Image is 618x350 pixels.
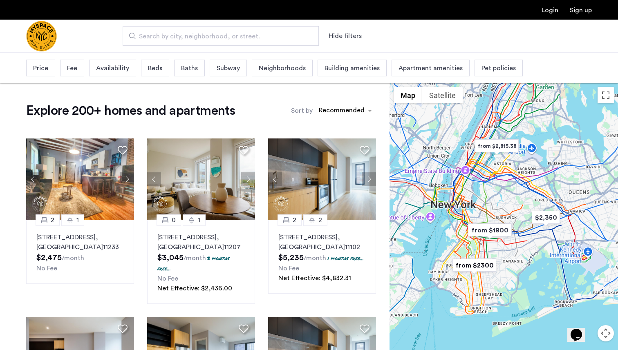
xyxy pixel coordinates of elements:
ng-select: sort-apartment [315,103,376,118]
span: Search by city, neighborhood, or street. [139,31,296,41]
span: No Fee [36,265,57,272]
span: 2 [318,215,322,225]
span: 1 [198,215,200,225]
span: 2 [293,215,296,225]
img: 1997_638519968035243270.png [268,138,376,220]
sub: /month [62,255,84,261]
span: Availability [96,63,129,73]
span: 0 [172,215,176,225]
p: [STREET_ADDRESS] 11207 [157,232,245,252]
a: Registration [570,7,592,13]
span: Fee [67,63,77,73]
span: $5,235 [278,254,304,262]
span: Pet policies [481,63,516,73]
span: $3,045 [157,254,184,262]
span: Subway [217,63,240,73]
span: Price [33,63,48,73]
div: $2,350 [528,208,563,227]
div: Recommended [318,105,365,117]
span: No Fee [278,265,299,272]
button: Next apartment [362,172,376,186]
sub: /month [304,255,326,261]
span: $2,475 [36,254,62,262]
span: No Fee [157,275,178,282]
button: Previous apartment [147,172,161,186]
a: Cazamio Logo [26,21,57,51]
p: [STREET_ADDRESS] 11233 [36,232,124,252]
button: Show or hide filters [329,31,362,41]
div: from $2300 [449,256,499,274]
a: 01[STREET_ADDRESS], [GEOGRAPHIC_DATA]112073 months free...No FeeNet Effective: $2,436.00 [147,220,255,304]
span: 2 [51,215,54,225]
span: Beds [148,63,162,73]
button: Previous apartment [268,172,282,186]
sub: /month [184,255,206,261]
button: Map camera controls [598,325,614,341]
label: Sort by [291,106,313,116]
a: 22[STREET_ADDRESS], [GEOGRAPHIC_DATA]111021 months free...No FeeNet Effective: $4,832.31 [268,220,376,294]
img: 1997_638660674255189691.jpeg [26,138,134,220]
span: Apartment amenities [399,63,463,73]
button: Toggle fullscreen view [598,87,614,103]
a: 21[STREET_ADDRESS], [GEOGRAPHIC_DATA]11233No Fee [26,220,134,284]
span: Neighborhoods [259,63,306,73]
span: Baths [181,63,198,73]
p: [STREET_ADDRESS] 11102 [278,232,366,252]
button: Next apartment [241,172,255,186]
img: 1997_638519001096654587.png [147,138,255,220]
span: 1 [76,215,79,225]
button: Show street map [394,87,422,103]
p: 1 months free... [327,255,364,262]
iframe: chat widget [567,317,593,342]
p: 3 months free... [157,255,230,272]
button: Next apartment [120,172,134,186]
div: from $1800 [465,221,515,239]
span: Building amenities [325,63,380,73]
div: from $2,815.38 [472,137,522,155]
h1: Explore 200+ homes and apartments [26,103,235,119]
span: Net Effective: $2,436.00 [157,285,232,292]
span: Net Effective: $4,832.31 [278,275,351,281]
input: Apartment Search [123,26,319,46]
img: logo [26,21,57,51]
button: Previous apartment [26,172,40,186]
button: Show satellite imagery [422,87,463,103]
a: Login [542,7,558,13]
